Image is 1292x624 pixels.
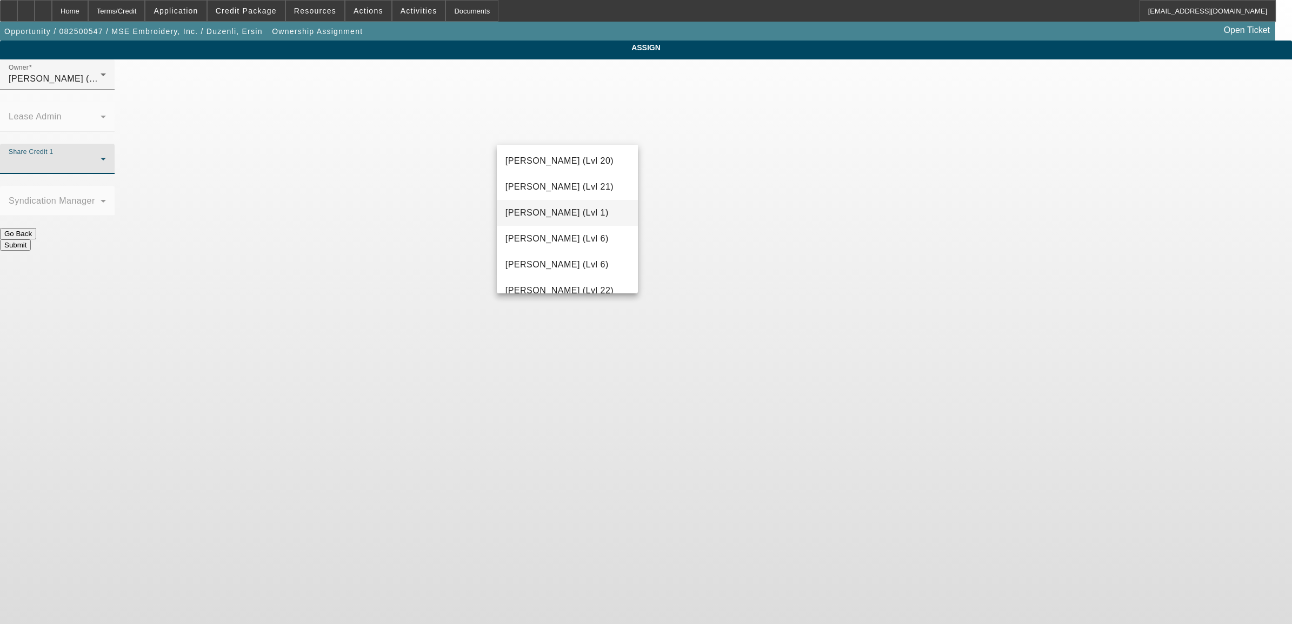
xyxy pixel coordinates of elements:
span: [PERSON_NAME] (Lvl 6) [505,258,609,271]
span: [PERSON_NAME] (Lvl 20) [505,155,614,167]
span: [PERSON_NAME] (Lvl 21) [505,180,614,193]
span: [PERSON_NAME] (Lvl 22) [505,284,614,297]
span: [PERSON_NAME] (Lvl 1) [505,206,609,219]
span: [PERSON_NAME] (Lvl 6) [505,232,609,245]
